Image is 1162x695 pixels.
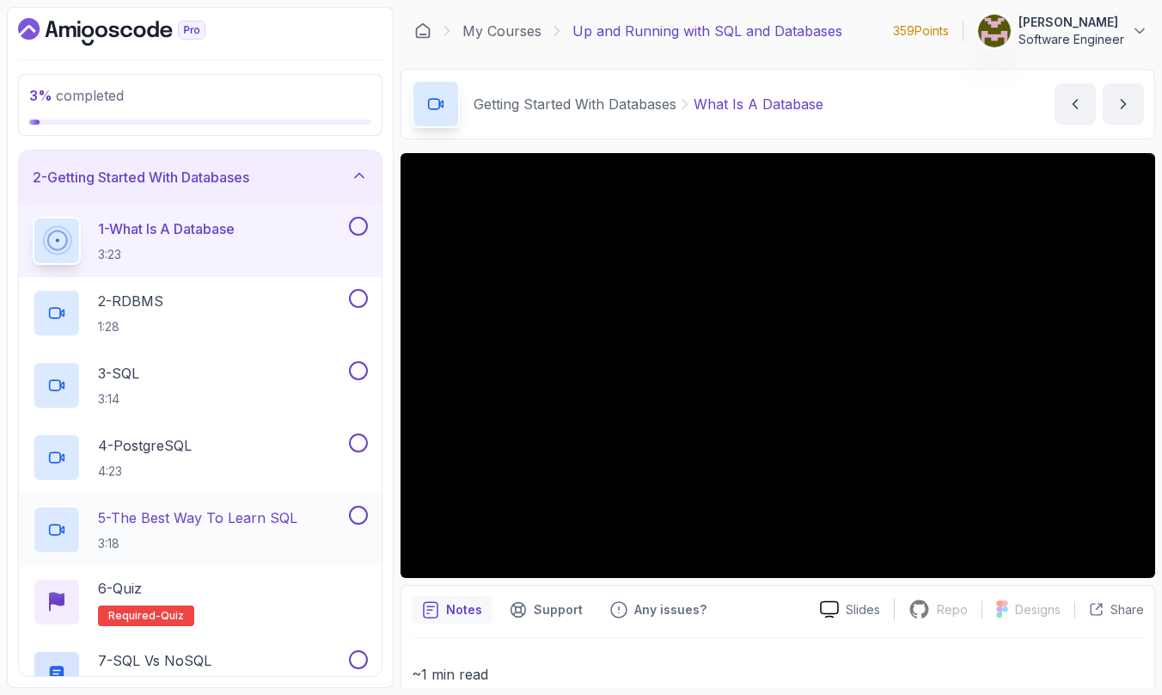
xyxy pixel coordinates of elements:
span: Required- [108,609,161,623]
p: Getting Started With Databases [474,94,676,114]
button: next content [1103,83,1144,125]
p: 3:18 [98,535,297,552]
a: Slides [806,600,894,618]
p: 1 - What Is A Database [98,218,235,239]
p: [PERSON_NAME] [1018,14,1124,31]
a: Dashboard [414,22,431,40]
p: Up and Running with SQL and Databases [572,21,842,41]
p: Any issues? [634,601,706,618]
p: 4 - PostgreSQL [98,435,192,456]
button: Support button [499,596,593,624]
button: 2-Getting Started With Databases [19,150,382,205]
a: Dashboard [18,18,245,46]
button: user profile image[PERSON_NAME]Software Engineer [977,14,1148,48]
p: 7 - SQL vs NoSQL [98,650,211,671]
h3: 2 - Getting Started With Databases [33,167,249,188]
button: 1-What Is A Database3:23 [33,217,368,265]
iframe: 1 - What is a Database [401,153,1155,578]
p: ~1 min read [412,662,1144,686]
span: 3 % [29,87,52,104]
button: 3-SQL3:14 [33,361,368,409]
p: 359 Points [893,22,949,40]
p: 1:28 [98,318,163,335]
span: completed [29,87,124,104]
span: quiz [161,609,184,623]
p: 3 - SQL [98,363,139,384]
p: Notes [446,601,482,618]
p: 4:23 [98,463,192,480]
p: 2 - RDBMS [98,291,163,311]
p: Designs [1015,601,1061,618]
button: Share [1074,601,1144,618]
p: 6 - Quiz [98,578,142,599]
p: What Is A Database [694,94,823,114]
button: 6-QuizRequired-quiz [33,578,368,626]
a: My Courses [462,21,541,41]
p: Repo [937,601,968,618]
button: notes button [412,596,492,624]
p: Support [534,601,583,618]
button: previous content [1055,83,1096,125]
p: Share [1110,601,1144,618]
button: 2-RDBMS1:28 [33,289,368,337]
button: 4-PostgreSQL4:23 [33,434,368,482]
p: 5 - The Best Way To Learn SQL [98,507,297,528]
p: 3:23 [98,246,235,263]
p: Slides [846,601,880,618]
p: Software Engineer [1018,31,1124,48]
button: 5-The Best Way To Learn SQL3:18 [33,506,368,554]
button: Feedback button [600,596,717,624]
p: 3:14 [98,391,139,408]
img: user profile image [978,15,1011,47]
